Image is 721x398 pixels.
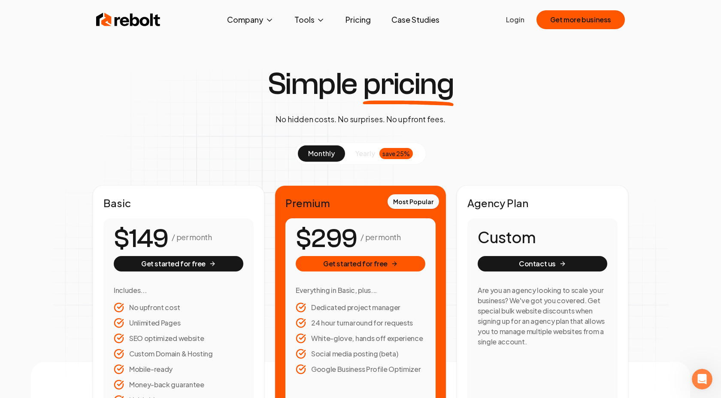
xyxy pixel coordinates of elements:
[296,349,425,359] li: Social media posting (beta)
[296,220,357,258] number-flow-react: $299
[285,196,436,210] h2: Premium
[478,285,607,347] h3: Are you an agency looking to scale your business? We've got you covered. Get special bulk website...
[379,148,413,159] div: save 25%
[467,196,618,210] h2: Agency Plan
[114,333,243,344] li: SEO optimized website
[692,369,712,389] iframe: Intercom live chat
[478,229,607,246] h1: Custom
[308,149,335,158] span: monthly
[506,15,524,25] a: Login
[220,11,281,28] button: Company
[345,145,423,162] button: yearlysave 25%
[288,11,332,28] button: Tools
[114,256,243,271] button: Get started for free
[536,10,625,29] button: Get more business
[296,302,425,313] li: Dedicated project manager
[114,380,243,390] li: Money-back guarantee
[478,256,607,271] button: Contact us
[114,285,243,295] h3: Includes...
[114,220,168,258] number-flow-react: $149
[296,333,425,344] li: White-glove, hands off experience
[360,231,400,243] p: / per month
[296,285,425,295] h3: Everything in Basic, plus...
[296,318,425,328] li: 24 hour turnaround for requests
[114,318,243,328] li: Unlimited Pages
[363,69,454,99] span: pricing
[296,256,425,271] button: Get started for free
[267,69,454,99] h1: Simple
[388,194,439,209] div: Most Popular
[103,196,254,210] h2: Basic
[385,11,446,28] a: Case Studies
[339,11,378,28] a: Pricing
[172,231,212,243] p: / per month
[114,349,243,359] li: Custom Domain & Hosting
[298,145,345,162] button: monthly
[96,11,161,28] img: Rebolt Logo
[276,113,445,125] p: No hidden costs. No surprises. No upfront fees.
[114,364,243,374] li: Mobile-ready
[296,364,425,374] li: Google Business Profile Optimizer
[355,148,375,159] span: yearly
[114,302,243,313] li: No upfront cost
